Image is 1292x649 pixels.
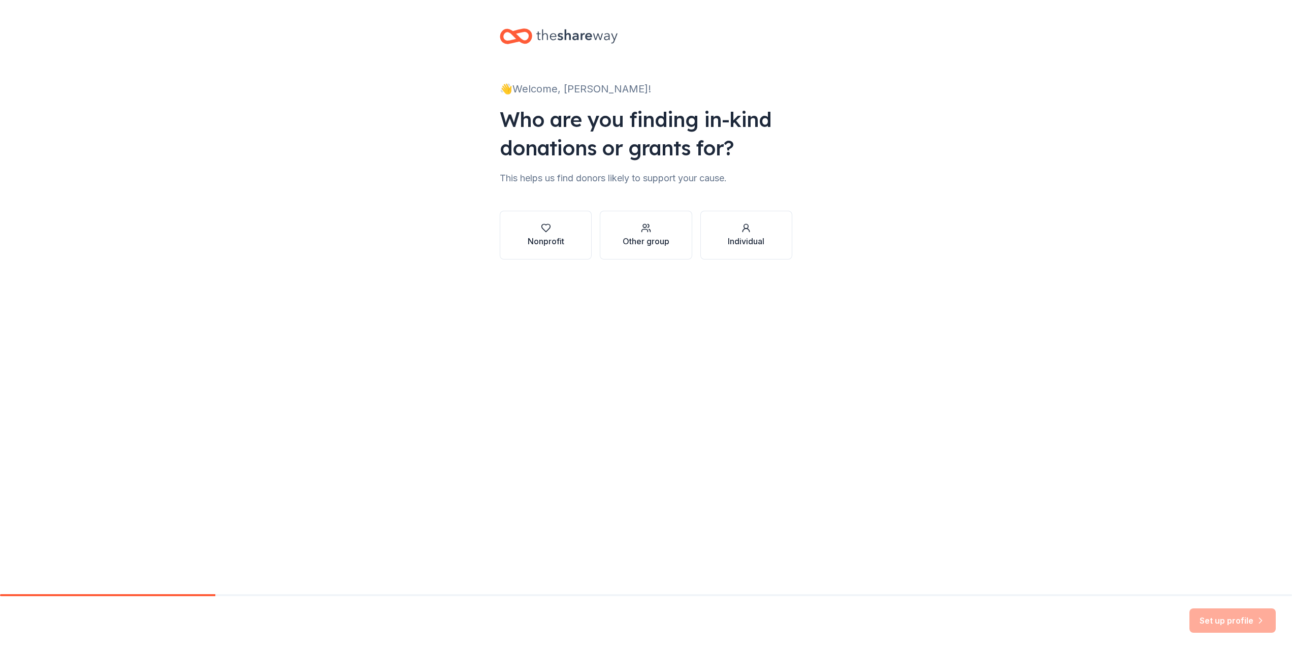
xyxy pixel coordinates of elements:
div: This helps us find donors likely to support your cause. [500,170,792,186]
div: Who are you finding in-kind donations or grants for? [500,105,792,162]
div: Other group [623,235,669,247]
div: Individual [728,235,764,247]
button: Individual [700,211,792,259]
button: Other group [600,211,692,259]
div: 👋 Welcome, [PERSON_NAME]! [500,81,792,97]
div: Nonprofit [528,235,564,247]
button: Nonprofit [500,211,592,259]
